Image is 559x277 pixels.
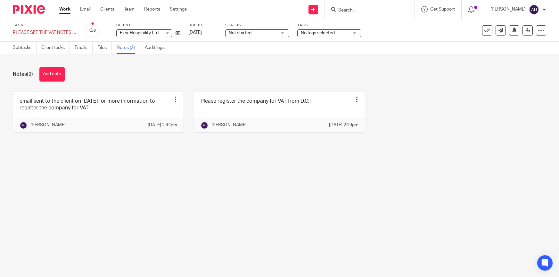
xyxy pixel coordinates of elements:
label: Task [13,23,77,28]
label: Status [225,23,289,28]
label: Tags [297,23,361,28]
a: Notes (2) [117,42,140,54]
a: Files [97,42,112,54]
div: 0 [89,27,96,34]
a: Reports [144,6,160,12]
p: [DATE] 2:44pm [148,122,177,128]
button: Add note [39,67,65,82]
a: Clients [100,6,114,12]
p: [PERSON_NAME] [490,6,526,12]
img: svg%3E [529,4,539,15]
p: [DATE] 2:29pm [329,122,358,128]
small: /0 [92,29,96,32]
a: Team [124,6,135,12]
span: Exor Hospitality Ltd [120,31,159,35]
div: PLEASE SEE THE VAT NOTES - Exor Hospitality Ltd [13,29,77,36]
span: Not started [229,31,251,35]
span: No tags selected [301,31,335,35]
img: svg%3E [20,122,27,129]
span: [DATE] [188,30,202,35]
img: svg%3E [201,122,208,129]
span: (2) [27,72,33,77]
a: Work [59,6,70,12]
span: Get Support [430,7,455,12]
a: Emails [75,42,93,54]
img: Pixie [13,5,45,14]
a: Subtasks [13,42,37,54]
h1: Notes [13,71,33,78]
a: Client tasks [41,42,70,54]
p: [PERSON_NAME] [30,122,66,128]
label: Due by [188,23,217,28]
label: Client [116,23,180,28]
a: Email [80,6,91,12]
a: Audit logs [145,42,169,54]
a: Settings [170,6,187,12]
input: Search [338,8,395,13]
p: [PERSON_NAME] [211,122,247,128]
